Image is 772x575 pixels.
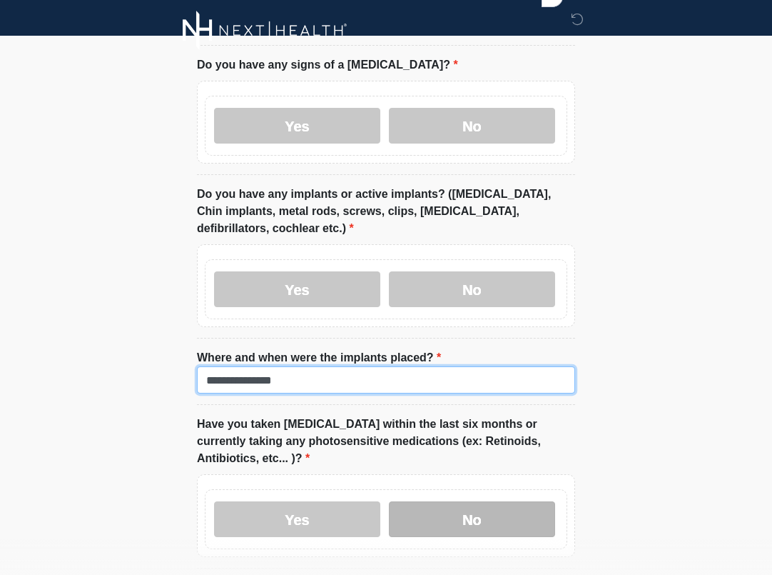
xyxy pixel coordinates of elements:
[197,349,441,366] label: Where and when were the implants placed?
[389,501,555,537] label: No
[214,108,380,144] label: Yes
[197,186,575,237] label: Do you have any implants or active implants? ([MEDICAL_DATA], Chin implants, metal rods, screws, ...
[214,501,380,537] label: Yes
[197,56,458,74] label: Do you have any signs of a [MEDICAL_DATA]?
[389,108,555,144] label: No
[389,271,555,307] label: No
[214,271,380,307] label: Yes
[197,416,575,467] label: Have you taken [MEDICAL_DATA] within the last six months or currently taking any photosensitive m...
[183,11,347,50] img: Next-Health Logo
